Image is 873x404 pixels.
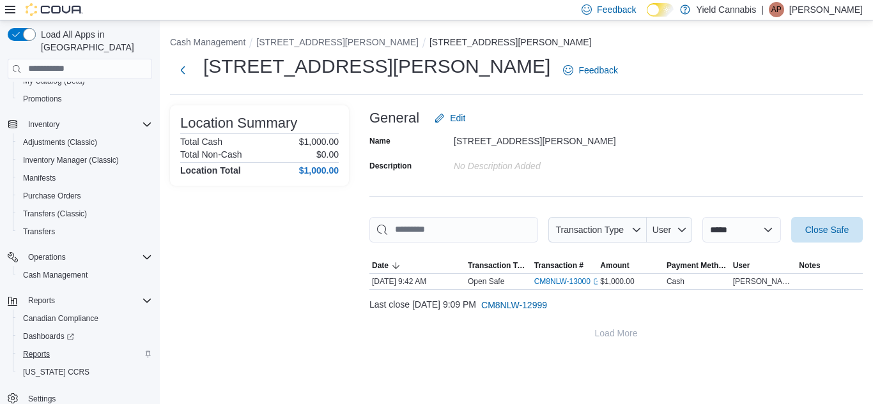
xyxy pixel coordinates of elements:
[647,217,692,243] button: User
[429,37,592,47] button: [STREET_ADDRESS][PERSON_NAME]
[13,345,157,363] button: Reports
[697,2,757,17] p: Yield Cannabis
[23,349,50,359] span: Reports
[28,394,56,404] span: Settings
[18,153,124,168] a: Inventory Manager (Classic)
[789,2,863,17] p: [PERSON_NAME]
[769,2,784,17] div: Alex Pak
[18,224,152,239] span: Transfers
[593,278,601,285] svg: External link
[18,170,152,186] span: Manifests
[805,223,849,236] span: Close Safe
[23,76,85,86] span: My Catalog (Beta)
[18,135,102,150] a: Adjustments (Classic)
[36,28,152,54] span: Load All Apps in [GEOGRAPHIC_DATA]
[369,320,863,346] button: Load More
[733,260,750,271] span: User
[18,188,86,204] a: Purchase Orders
[372,260,389,271] span: Date
[18,267,152,283] span: Cash Management
[26,3,83,16] img: Cova
[369,292,863,318] div: Last close [DATE] 9:09 PM
[18,311,104,326] a: Canadian Compliance
[23,331,74,341] span: Dashboards
[761,2,764,17] p: |
[13,223,157,241] button: Transfers
[600,276,634,287] span: $1,000.00
[23,94,62,104] span: Promotions
[3,248,157,266] button: Operations
[13,266,157,284] button: Cash Management
[203,54,550,79] h1: [STREET_ADDRESS][PERSON_NAME]
[23,250,152,265] span: Operations
[299,165,339,176] h4: $1,000.00
[316,149,339,160] p: $0.00
[18,206,152,221] span: Transfers (Classic)
[771,2,782,17] span: AP
[13,90,157,108] button: Promotions
[664,258,730,273] button: Payment Methods
[180,165,241,176] h4: Location Total
[13,133,157,151] button: Adjustments (Classic)
[23,367,89,377] span: [US_STATE] CCRS
[532,258,598,273] button: Transaction #
[653,225,672,235] span: User
[369,136,390,146] label: Name
[28,296,55,306] span: Reports
[23,155,119,165] span: Inventory Manager (Classic)
[13,205,157,223] button: Transfers (Classic)
[18,364,95,380] a: [US_STATE] CCRS
[18,347,152,362] span: Reports
[23,293,60,308] button: Reports
[170,57,196,83] button: Next
[13,169,157,187] button: Manifests
[481,299,547,311] span: CM8NLW-12999
[465,258,532,273] button: Transaction Type
[18,170,61,186] a: Manifests
[796,258,863,273] button: Notes
[548,217,647,243] button: Transaction Type
[600,260,629,271] span: Amount
[13,363,157,381] button: [US_STATE] CCRS
[23,137,97,147] span: Adjustments (Classic)
[18,329,79,344] a: Dashboards
[468,276,504,287] p: Open Safe
[180,149,242,160] h6: Total Non-Cash
[13,327,157,345] a: Dashboards
[799,260,820,271] span: Notes
[180,137,222,147] h6: Total Cash
[733,276,794,287] span: [PERSON_NAME]
[18,135,152,150] span: Adjustments (Classic)
[23,250,71,265] button: Operations
[299,137,339,147] p: $1,000.00
[28,252,66,262] span: Operations
[23,209,87,219] span: Transfers (Classic)
[18,364,152,380] span: Washington CCRS
[13,72,157,90] button: My Catalog (Beta)
[23,227,55,237] span: Transfers
[369,258,465,273] button: Date
[468,260,529,271] span: Transaction Type
[180,116,297,131] h3: Location Summary
[369,217,538,243] input: This is a search bar. As you type, the results lower in the page will automatically filter.
[534,276,601,287] a: CM8NLW-13000External link
[170,36,863,51] nav: An example of EuiBreadcrumbs
[369,274,465,289] div: [DATE] 9:42 AM
[256,37,419,47] button: [STREET_ADDRESS][PERSON_NAME]
[18,91,67,107] a: Promotions
[647,3,674,17] input: Dark Mode
[13,187,157,205] button: Purchase Orders
[558,57,622,83] a: Feedback
[23,293,152,308] span: Reports
[18,206,92,221] a: Transfers (Classic)
[18,91,152,107] span: Promotions
[369,161,412,171] label: Description
[18,267,93,283] a: Cash Management
[18,188,152,204] span: Purchase Orders
[18,153,152,168] span: Inventory Manager (Classic)
[555,225,624,235] span: Transaction Type
[18,73,152,89] span: My Catalog (Beta)
[23,191,81,201] span: Purchase Orders
[13,151,157,169] button: Inventory Manager (Classic)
